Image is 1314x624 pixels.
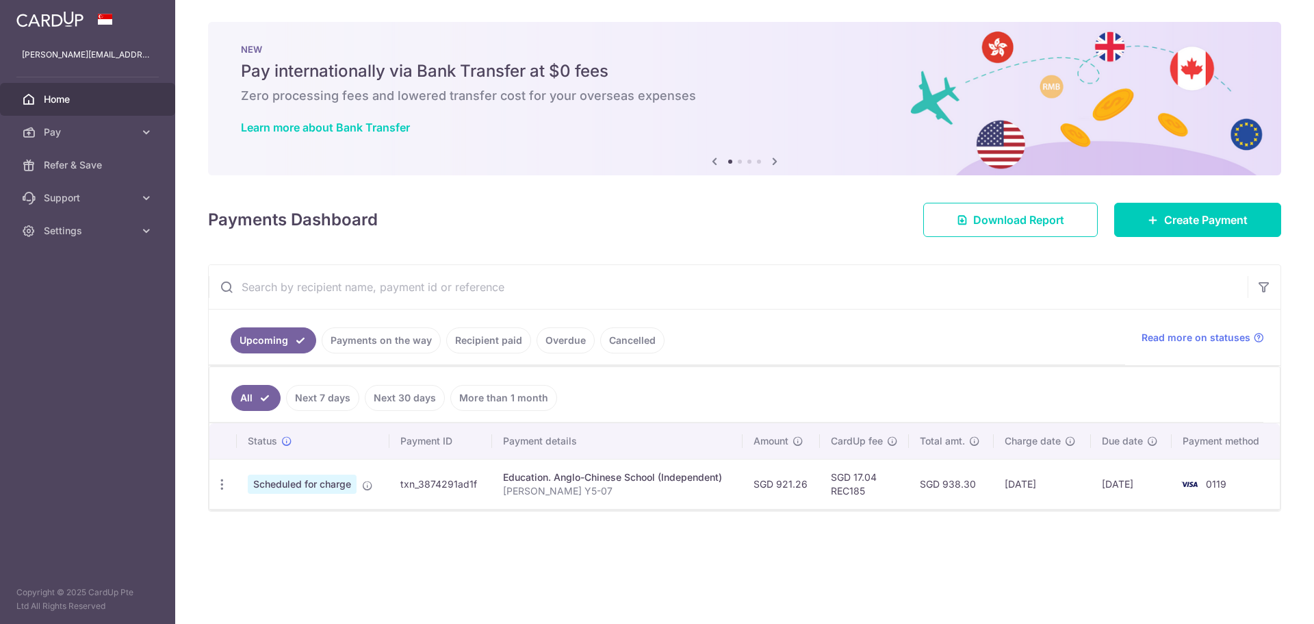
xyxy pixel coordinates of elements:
span: Charge date [1005,434,1061,448]
td: [DATE] [994,459,1090,509]
p: NEW [241,44,1248,55]
a: Payments on the way [322,327,441,353]
th: Payment ID [389,423,492,459]
a: Recipient paid [446,327,531,353]
a: More than 1 month [450,385,557,411]
a: Upcoming [231,327,316,353]
a: Next 30 days [365,385,445,411]
div: Education. Anglo-Chinese School (Independent) [503,471,732,484]
td: SGD 17.04 REC185 [820,459,909,509]
span: Status [248,434,277,448]
span: Read more on statuses [1142,331,1250,345]
td: SGD 921.26 [743,459,820,509]
span: Create Payment [1164,212,1248,228]
td: [DATE] [1091,459,1172,509]
span: Support [44,191,134,205]
img: Bank Card [1176,476,1203,492]
td: SGD 938.30 [909,459,994,509]
span: 0119 [1206,478,1226,490]
span: Home [44,92,134,106]
span: Due date [1102,434,1143,448]
img: CardUp [16,11,83,27]
span: Total amt. [920,434,965,448]
th: Payment details [492,423,743,459]
span: CardUp fee [831,434,883,448]
h4: Payments Dashboard [208,208,378,232]
span: Amount [753,434,788,448]
a: Download Report [923,203,1098,237]
span: Scheduled for charge [248,475,357,494]
a: Overdue [537,327,595,353]
h6: Zero processing fees and lowered transfer cost for your overseas expenses [241,88,1248,104]
a: Next 7 days [286,385,359,411]
a: Create Payment [1114,203,1281,237]
p: [PERSON_NAME][EMAIL_ADDRESS][DOMAIN_NAME] [22,48,153,62]
p: [PERSON_NAME] Y5-07 [503,484,732,498]
input: Search by recipient name, payment id or reference [209,265,1248,309]
a: Cancelled [600,327,665,353]
th: Payment method [1172,423,1280,459]
img: Bank transfer banner [208,22,1281,175]
span: Pay [44,125,134,139]
span: Settings [44,224,134,238]
a: All [231,385,281,411]
span: Refer & Save [44,158,134,172]
iframe: Opens a widget where you can find more information [1226,583,1300,617]
td: txn_3874291ad1f [389,459,492,509]
a: Read more on statuses [1142,331,1264,345]
h5: Pay internationally via Bank Transfer at $0 fees [241,60,1248,82]
a: Learn more about Bank Transfer [241,121,410,134]
span: Download Report [973,212,1064,228]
